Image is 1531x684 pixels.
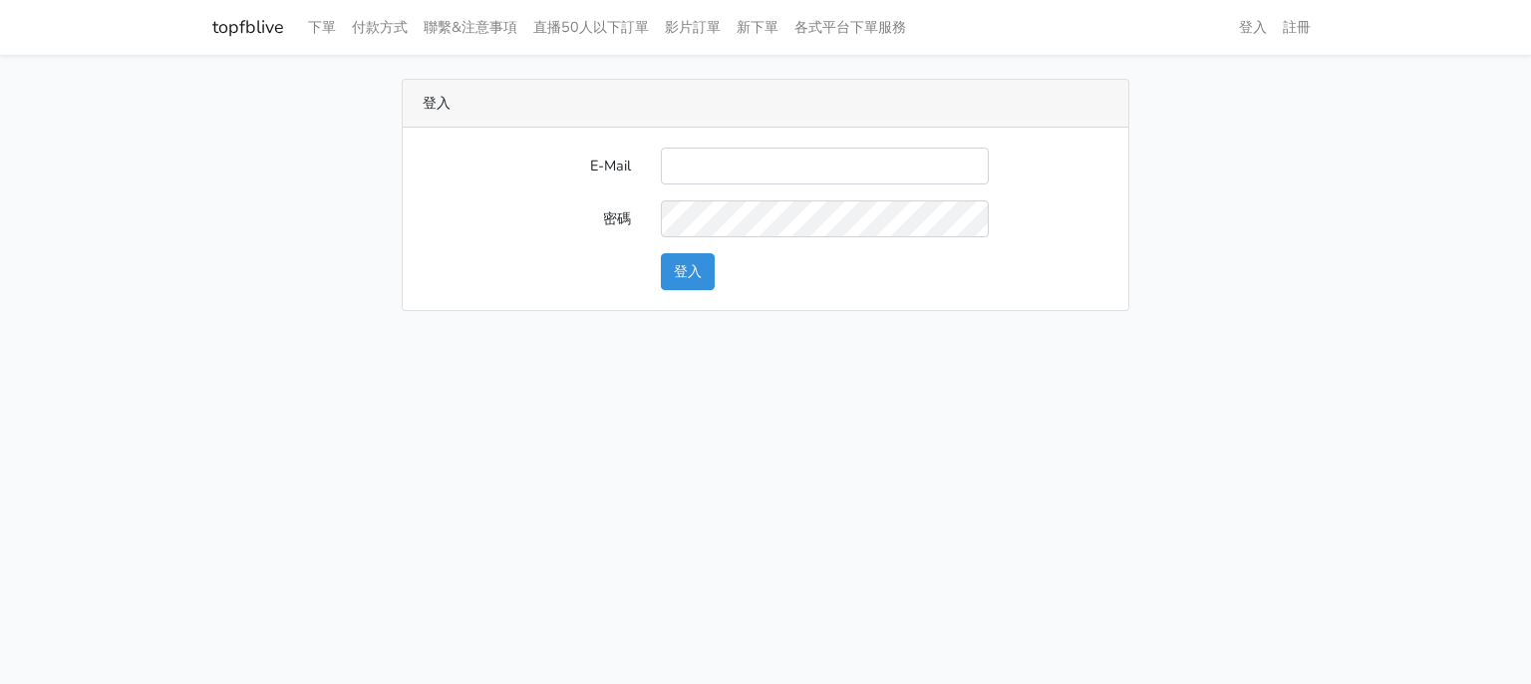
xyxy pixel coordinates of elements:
a: 聯繫&注意事項 [416,8,525,47]
button: 登入 [661,253,715,290]
a: 影片訂單 [657,8,729,47]
a: 下單 [300,8,344,47]
a: 直播50人以下訂單 [525,8,657,47]
label: E-Mail [408,148,646,184]
a: 新下單 [729,8,786,47]
div: 登入 [403,80,1128,128]
a: 註冊 [1275,8,1319,47]
a: 付款方式 [344,8,416,47]
a: 登入 [1231,8,1275,47]
label: 密碼 [408,200,646,237]
a: topfblive [212,8,284,47]
a: 各式平台下單服務 [786,8,914,47]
